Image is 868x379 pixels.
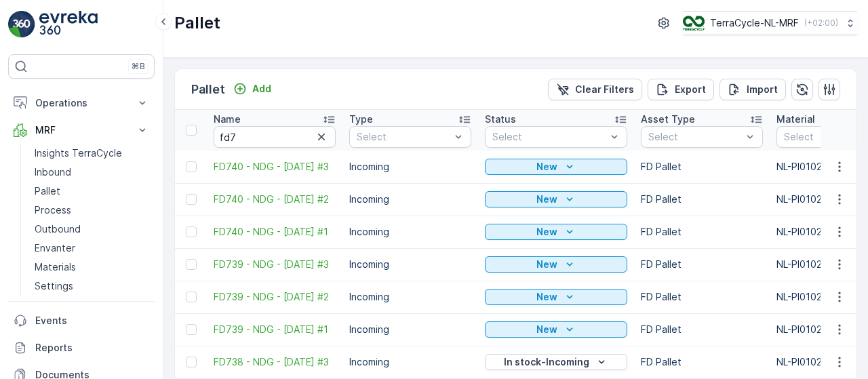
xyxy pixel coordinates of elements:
[214,290,336,304] span: FD739 - NDG - [DATE] #2
[710,16,799,30] p: TerraCycle-NL-MRF
[214,193,336,206] a: FD740 - NDG - 25.09.2025 #2
[8,11,35,38] img: logo
[504,355,589,369] p: In stock-Incoming
[174,12,220,34] p: Pallet
[641,225,763,239] p: FD Pallet
[35,222,81,236] p: Outbound
[214,258,336,271] a: FD739 - NDG - 19.09.2025 #3
[349,258,471,271] p: Incoming
[29,144,155,163] a: Insights TerraCycle
[536,323,557,336] p: New
[641,323,763,336] p: FD Pallet
[776,113,815,126] p: Material
[675,83,706,96] p: Export
[132,61,145,72] p: ⌘B
[349,193,471,206] p: Incoming
[35,184,60,198] p: Pallet
[29,239,155,258] a: Envanter
[575,83,634,96] p: Clear Filters
[485,321,627,338] button: New
[214,225,336,239] a: FD740 - NDG - 25.09.2025 #1
[29,201,155,220] a: Process
[214,126,336,148] input: Search
[35,123,127,137] p: MRF
[536,290,557,304] p: New
[548,79,642,100] button: Clear Filters
[492,130,606,144] p: Select
[35,146,122,160] p: Insights TerraCycle
[214,355,336,369] a: FD738 - NDG - 11.09.2025 #3
[349,323,471,336] p: Incoming
[683,16,705,31] img: TC_v739CUj.png
[35,279,73,293] p: Settings
[214,193,336,206] span: FD740 - NDG - [DATE] #2
[214,355,336,369] span: FD738 - NDG - [DATE] #3
[214,160,336,174] span: FD740 - NDG - [DATE] #3
[29,163,155,182] a: Inbound
[641,113,695,126] p: Asset Type
[648,130,742,144] p: Select
[641,355,763,369] p: FD Pallet
[641,193,763,206] p: FD Pallet
[719,79,786,100] button: Import
[228,81,277,97] button: Add
[186,357,197,367] div: Toggle Row Selected
[35,341,149,355] p: Reports
[349,160,471,174] p: Incoming
[191,80,225,99] p: Pallet
[804,18,838,28] p: ( +02:00 )
[485,113,516,126] p: Status
[641,290,763,304] p: FD Pallet
[485,354,627,370] button: In stock-Incoming
[35,96,127,110] p: Operations
[39,11,98,38] img: logo_light-DOdMpM7g.png
[29,182,155,201] a: Pallet
[536,160,557,174] p: New
[214,323,336,336] span: FD739 - NDG - [DATE] #1
[349,290,471,304] p: Incoming
[214,323,336,336] a: FD739 - NDG - 19.09.2025 #1
[8,307,155,334] a: Events
[186,161,197,172] div: Toggle Row Selected
[252,82,271,96] p: Add
[641,258,763,271] p: FD Pallet
[29,258,155,277] a: Materials
[35,203,71,217] p: Process
[8,89,155,117] button: Operations
[648,79,714,100] button: Export
[536,225,557,239] p: New
[186,226,197,237] div: Toggle Row Selected
[214,160,336,174] a: FD740 - NDG - 25.09.2025 #3
[357,130,450,144] p: Select
[35,260,76,274] p: Materials
[641,160,763,174] p: FD Pallet
[29,220,155,239] a: Outbound
[35,314,149,327] p: Events
[214,290,336,304] a: FD739 - NDG - 19.09.2025 #2
[29,277,155,296] a: Settings
[214,225,336,239] span: FD740 - NDG - [DATE] #1
[186,259,197,270] div: Toggle Row Selected
[186,194,197,205] div: Toggle Row Selected
[8,117,155,144] button: MRF
[214,113,241,126] p: Name
[485,289,627,305] button: New
[485,256,627,273] button: New
[485,191,627,207] button: New
[485,159,627,175] button: New
[683,11,857,35] button: TerraCycle-NL-MRF(+02:00)
[747,83,778,96] p: Import
[349,355,471,369] p: Incoming
[536,193,557,206] p: New
[214,258,336,271] span: FD739 - NDG - [DATE] #3
[186,324,197,335] div: Toggle Row Selected
[536,258,557,271] p: New
[35,241,75,255] p: Envanter
[186,292,197,302] div: Toggle Row Selected
[349,113,373,126] p: Type
[485,224,627,240] button: New
[35,165,71,179] p: Inbound
[8,334,155,361] a: Reports
[349,225,471,239] p: Incoming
